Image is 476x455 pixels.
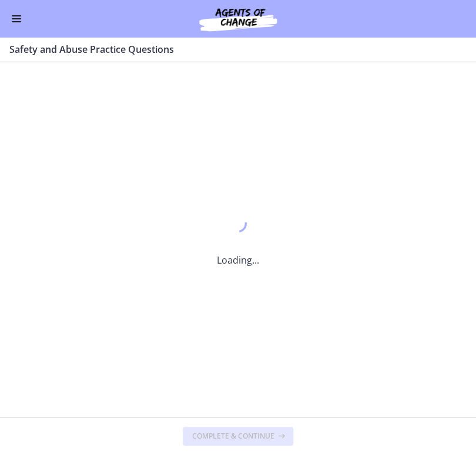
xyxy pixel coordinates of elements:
[192,432,274,441] span: Complete & continue
[183,427,293,446] button: Complete & continue
[9,42,452,56] h3: Safety and Abuse Practice Questions
[9,12,24,26] button: Enable menu
[217,253,259,267] p: Loading...
[217,212,259,239] div: 1
[167,5,309,33] img: Agents of Change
